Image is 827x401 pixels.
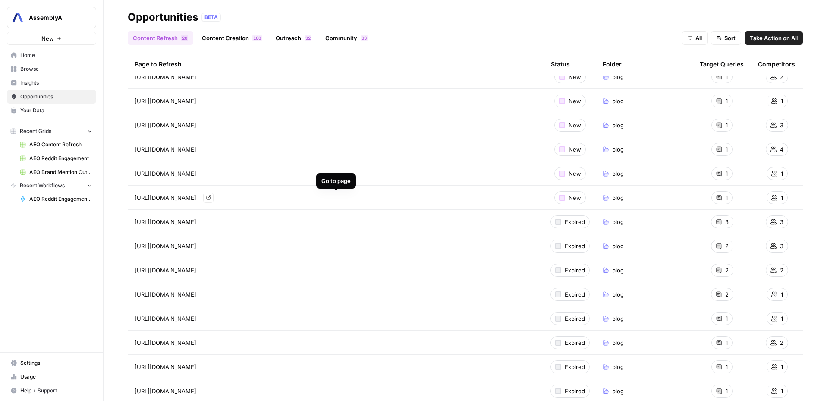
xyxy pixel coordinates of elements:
span: 1 [781,290,783,299]
span: 3 [362,35,364,41]
span: 1 [781,193,783,202]
span: [URL][DOMAIN_NAME] [135,266,196,275]
div: Competitors [758,52,795,76]
button: Workspace: AssemblyAI [7,7,96,28]
span: blog [612,97,624,105]
span: Insights [20,79,92,87]
span: blog [612,338,624,347]
span: blog [612,73,624,81]
span: Help + Support [20,387,92,395]
span: 2 [308,35,311,41]
span: 3 [725,218,729,226]
span: [URL][DOMAIN_NAME] [135,218,196,226]
a: Outreach32 [270,31,317,45]
a: Community33 [320,31,373,45]
div: 20 [181,35,188,41]
span: [URL][DOMAIN_NAME] [135,121,196,129]
div: Go to page [321,177,351,185]
span: 1 [726,97,728,105]
span: AEO Content Refresh [29,141,92,148]
span: 3 [780,218,783,226]
span: blog [612,363,624,371]
div: 32 [305,35,311,41]
a: Content Refresh20 [128,31,193,45]
a: AEO Brand Mention Outreach (1) [16,165,96,179]
button: Help + Support [7,384,96,398]
span: blog [612,290,624,299]
button: Recent Grids [7,125,96,138]
span: 1 [726,169,728,178]
span: 1 [781,314,783,323]
span: 1 [726,193,728,202]
div: Opportunities [128,10,198,24]
span: Home [20,51,92,59]
span: 1 [726,145,728,154]
span: 3 [780,121,783,129]
div: 33 [361,35,368,41]
div: Page to Refresh [135,52,537,76]
a: Insights [7,76,96,90]
span: 3 [780,242,783,250]
a: Content Creation100 [197,31,267,45]
span: 1 [253,35,256,41]
span: 0 [185,35,187,41]
span: Expired [565,314,585,323]
span: 0 [258,35,261,41]
span: 1 [726,363,728,371]
span: 2 [780,266,783,275]
span: New [569,145,581,154]
span: 4 [780,145,783,154]
a: Usage [7,370,96,384]
a: Opportunities [7,90,96,104]
span: New [569,193,581,202]
span: Expired [565,266,585,275]
span: blog [612,266,624,275]
span: New [569,97,581,105]
span: 2 [780,73,783,81]
span: Settings [20,359,92,367]
span: AEO Brand Mention Outreach (1) [29,168,92,176]
div: BETA [201,13,221,22]
span: [URL][DOMAIN_NAME] [135,242,196,250]
span: blog [612,193,624,202]
span: 1 [726,387,728,395]
span: New [41,34,54,43]
span: 3 [305,35,308,41]
div: 100 [252,35,262,41]
span: 2 [725,266,729,275]
span: 1 [726,314,728,323]
div: Status [551,52,570,76]
span: Take Action on All [750,34,798,42]
span: blog [612,314,624,323]
span: AEO Reddit Engagement - Fork [29,195,92,203]
span: Recent Grids [20,127,51,135]
span: Your Data [20,107,92,114]
button: Sort [711,31,741,45]
span: blog [612,242,624,250]
span: Sort [724,34,736,42]
span: Expired [565,363,585,371]
span: [URL][DOMAIN_NAME] [135,387,196,395]
div: Target Queries [700,52,744,76]
span: New [569,73,581,81]
a: AEO Content Refresh [16,138,96,152]
span: AEO Reddit Engagement [29,155,92,162]
span: 2 [725,242,729,250]
span: blog [612,218,624,226]
span: [URL][DOMAIN_NAME] [135,169,196,178]
button: All [682,31,708,45]
span: All [695,34,702,42]
a: Browse [7,62,96,76]
span: [URL][DOMAIN_NAME] [135,97,196,105]
a: AEO Reddit Engagement [16,152,96,165]
button: Recent Workflows [7,179,96,192]
span: Browse [20,65,92,73]
a: AEO Reddit Engagement - Fork [16,192,96,206]
span: 1 [781,169,783,178]
span: Recent Workflows [20,182,65,189]
span: blog [612,387,624,395]
span: 0 [256,35,258,41]
button: New [7,32,96,45]
span: Usage [20,373,92,381]
span: Expired [565,290,585,299]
